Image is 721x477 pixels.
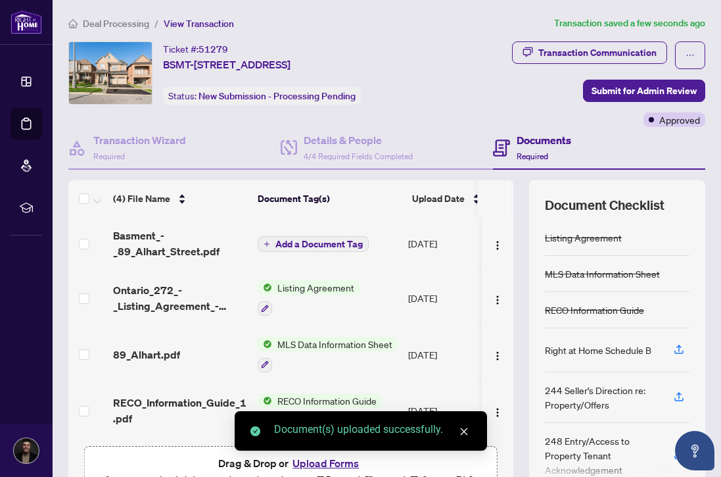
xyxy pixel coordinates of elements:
[583,80,705,102] button: Submit for Admin Review
[304,151,413,161] span: 4/4 Required Fields Completed
[258,236,369,253] button: Add a Document Tag
[487,344,508,365] button: Logo
[403,217,492,270] td: [DATE]
[258,337,272,351] img: Status Icon
[11,10,42,34] img: logo
[93,151,125,161] span: Required
[487,233,508,254] button: Logo
[258,393,272,408] img: Status Icon
[258,236,369,252] button: Add a Document Tag
[274,422,471,438] div: Document(s) uploaded successfully.
[164,18,234,30] span: View Transaction
[492,407,503,418] img: Logo
[517,151,548,161] span: Required
[113,191,170,206] span: (4) File Name
[258,337,398,372] button: Status IconMLS Data Information Sheet
[538,42,657,63] div: Transaction Communication
[459,427,469,436] span: close
[198,90,356,102] span: New Submission - Processing Pending
[258,393,382,429] button: Status IconRECO Information Guide
[487,288,508,309] button: Logo
[264,241,270,247] span: plus
[113,282,247,314] span: Ontario_272_-_Listing_Agreement_-_Landlord_Designated_Representation_Agreement.pdf
[487,400,508,421] button: Logo
[275,239,363,249] span: Add a Document Tag
[492,240,503,251] img: Logo
[93,132,186,148] h4: Transaction Wizard
[407,180,496,217] th: Upload Date
[108,180,252,217] th: (4) File Name
[403,383,492,439] td: [DATE]
[14,438,39,463] img: Profile Icon
[163,57,291,72] span: BSMT-[STREET_ADDRESS]
[113,395,247,426] span: RECO_Information_Guide_1.pdf
[250,426,260,436] span: check-circle
[592,80,697,101] span: Submit for Admin Review
[545,383,658,412] div: 244 Seller’s Direction re: Property/Offers
[403,326,492,383] td: [DATE]
[272,280,360,295] span: Listing Agreement
[113,228,247,259] span: Basment_-_89_Alhart_Street.pdf
[218,455,363,472] span: Drag & Drop or
[258,280,272,295] img: Status Icon
[83,18,149,30] span: Deal Processing
[68,19,78,28] span: home
[545,434,658,477] div: 248 Entry/Access to Property Tenant Acknowledgement
[412,191,465,206] span: Upload Date
[252,180,407,217] th: Document Tag(s)
[69,42,152,104] img: IMG-N12375908_1.jpg
[289,455,363,472] button: Upload Forms
[659,113,700,127] span: Approved
[492,295,503,305] img: Logo
[545,230,622,245] div: Listing Agreement
[517,132,571,148] h4: Documents
[258,280,360,316] button: Status IconListing Agreement
[545,196,664,214] span: Document Checklist
[545,266,660,281] div: MLS Data Information Sheet
[154,16,158,31] li: /
[272,393,382,408] span: RECO Information Guide
[113,347,180,363] span: 89_Alhart.pdf
[198,43,228,55] span: 51279
[512,41,667,64] button: Transaction Communication
[304,132,413,148] h4: Details & People
[272,337,398,351] span: MLS Data Information Sheet
[686,51,695,60] span: ellipsis
[545,303,644,317] div: RECO Information Guide
[163,87,361,105] div: Status:
[554,16,705,31] article: Transaction saved a few seconds ago
[163,41,228,57] div: Ticket #:
[545,343,651,357] div: Right at Home Schedule B
[492,351,503,361] img: Logo
[457,424,471,439] a: Close
[403,270,492,326] td: [DATE]
[675,431,714,470] button: Open asap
